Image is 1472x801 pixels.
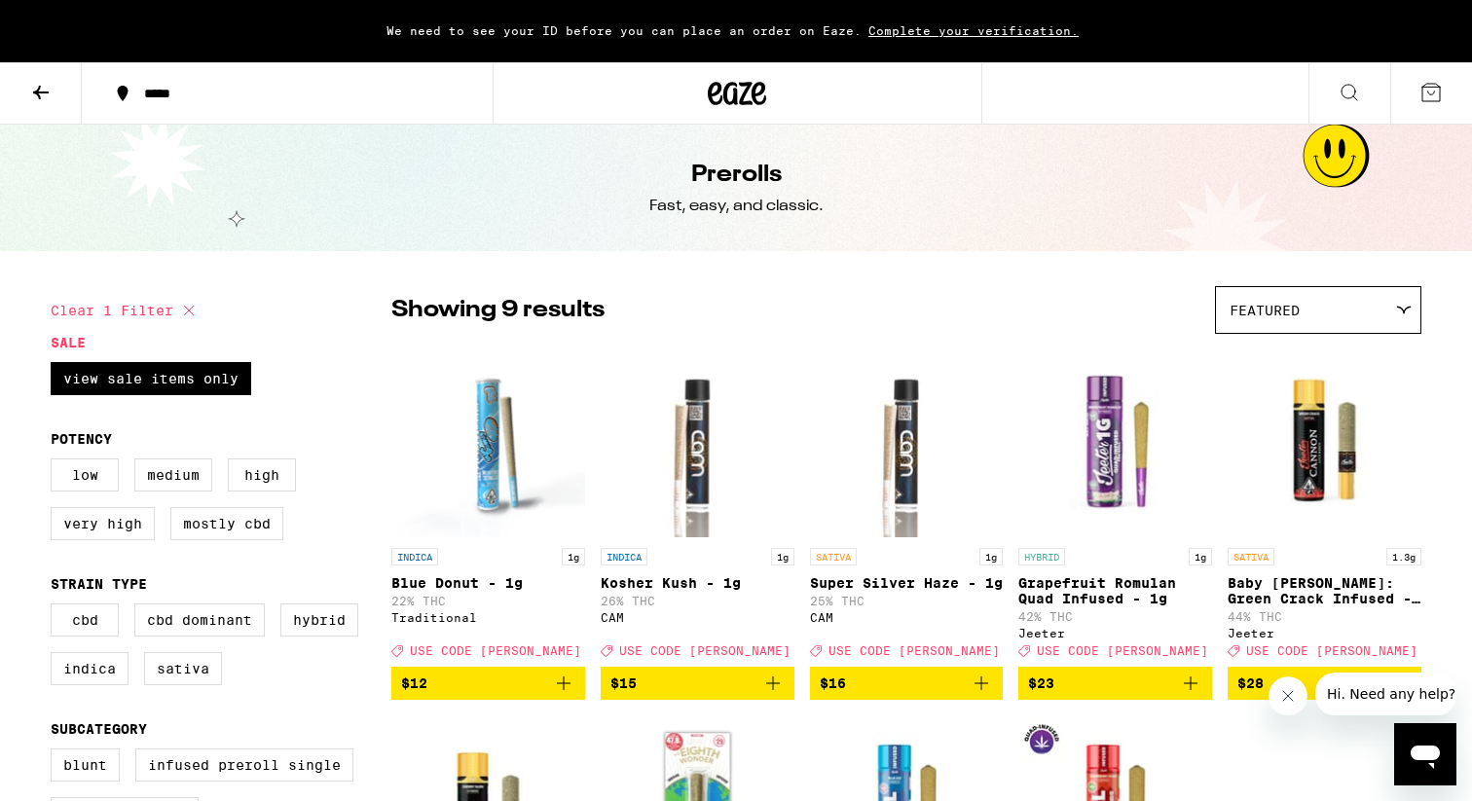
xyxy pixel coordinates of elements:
label: Sativa [144,652,222,685]
p: Blue Donut - 1g [391,575,585,591]
img: Jeeter - Grapefruit Romulan Quad Infused - 1g [1018,344,1212,538]
p: 42% THC [1018,610,1212,623]
p: 1g [979,548,1003,565]
a: Open page for Grapefruit Romulan Quad Infused - 1g from Jeeter [1018,344,1212,667]
a: Open page for Baby Cannon: Green Crack Infused - 1.3g from Jeeter [1228,344,1421,667]
label: View Sale Items Only [51,362,251,395]
button: Add to bag [601,667,794,700]
p: 25% THC [810,595,1004,607]
p: 1g [562,548,585,565]
p: 1.3g [1386,548,1421,565]
label: CBD [51,603,119,637]
div: CAM [810,611,1004,624]
button: Add to bag [391,667,585,700]
label: CBD Dominant [134,603,265,637]
label: High [228,458,296,492]
img: CAM - Super Silver Haze - 1g [810,344,1004,538]
p: INDICA [601,548,647,565]
button: Add to bag [1228,667,1421,700]
h1: Prerolls [691,159,782,192]
img: Jeeter - Baby Cannon: Green Crack Infused - 1.3g [1228,344,1421,538]
span: USE CODE [PERSON_NAME] [1246,644,1417,657]
span: $23 [1028,675,1054,691]
p: 44% THC [1228,610,1421,623]
label: Blunt [51,748,120,782]
label: Indica [51,652,129,685]
legend: Potency [51,431,112,447]
p: 1g [771,548,794,565]
p: Showing 9 results [391,294,605,327]
span: USE CODE [PERSON_NAME] [828,644,1000,657]
a: Open page for Kosher Kush - 1g from CAM [601,344,794,667]
button: Add to bag [1018,667,1212,700]
legend: Strain Type [51,576,147,592]
span: USE CODE [PERSON_NAME] [1037,644,1208,657]
iframe: Close message [1269,676,1307,715]
label: Infused Preroll Single [135,748,353,782]
span: USE CODE [PERSON_NAME] [410,644,581,657]
label: Hybrid [280,603,358,637]
iframe: Message from company [1315,673,1456,715]
span: $28 [1237,675,1264,691]
label: Low [51,458,119,492]
p: HYBRID [1018,548,1065,565]
a: Open page for Super Silver Haze - 1g from CAM [810,344,1004,667]
div: Traditional [391,611,585,624]
span: $15 [610,675,637,691]
p: Grapefruit Romulan Quad Infused - 1g [1018,575,1212,606]
span: $12 [401,675,427,691]
label: Medium [134,458,212,492]
div: Fast, easy, and classic. [649,196,824,217]
div: Jeeter [1018,627,1212,639]
legend: Sale [51,335,86,350]
span: USE CODE [PERSON_NAME] [619,644,791,657]
img: CAM - Kosher Kush - 1g [601,344,794,538]
p: SATIVA [810,548,857,565]
span: We need to see your ID before you can place an order on Eaze. [386,24,862,37]
label: Mostly CBD [170,507,283,540]
span: Complete your verification. [862,24,1086,37]
button: Add to bag [810,667,1004,700]
p: 22% THC [391,595,585,607]
legend: Subcategory [51,721,147,737]
p: Super Silver Haze - 1g [810,575,1004,591]
label: Very High [51,507,155,540]
iframe: Button to launch messaging window [1394,723,1456,785]
p: Kosher Kush - 1g [601,575,794,591]
div: Jeeter [1228,627,1421,639]
button: Clear 1 filter [51,286,201,335]
p: SATIVA [1228,548,1274,565]
p: 1g [1189,548,1212,565]
p: 26% THC [601,595,794,607]
p: INDICA [391,548,438,565]
div: CAM [601,611,794,624]
span: Featured [1230,303,1300,318]
img: Traditional - Blue Donut - 1g [391,344,585,538]
span: $16 [820,675,846,691]
a: Open page for Blue Donut - 1g from Traditional [391,344,585,667]
p: Baby [PERSON_NAME]: Green Crack Infused - 1.3g [1228,575,1421,606]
